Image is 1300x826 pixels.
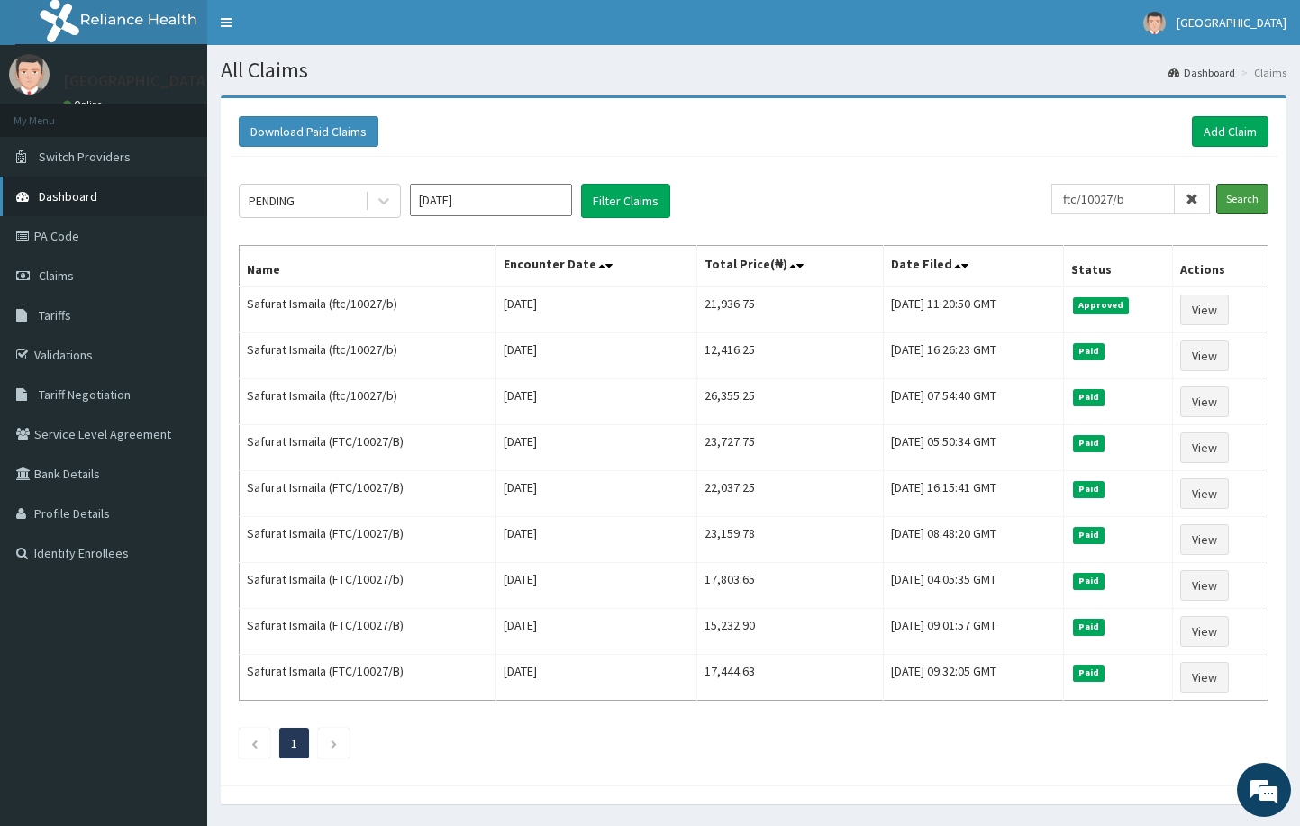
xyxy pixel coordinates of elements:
[1073,343,1105,359] span: Paid
[1192,116,1268,147] a: Add Claim
[1073,665,1105,681] span: Paid
[249,192,295,210] div: PENDING
[696,609,883,655] td: 15,232.90
[39,188,97,204] span: Dashboard
[1237,65,1286,80] li: Claims
[884,517,1064,563] td: [DATE] 08:48:20 GMT
[1143,12,1166,34] img: User Image
[39,149,131,165] span: Switch Providers
[884,246,1064,287] th: Date Filed
[410,184,572,216] input: Select Month and Year
[1180,524,1229,555] a: View
[239,116,378,147] button: Download Paid Claims
[240,517,496,563] td: Safurat Ismaila (FTC/10027/B)
[1180,662,1229,693] a: View
[63,98,106,111] a: Online
[1216,184,1268,214] input: Search
[1073,435,1105,451] span: Paid
[240,286,496,333] td: Safurat Ismaila (ftc/10027/b)
[495,286,696,333] td: [DATE]
[884,379,1064,425] td: [DATE] 07:54:40 GMT
[63,73,212,89] p: [GEOGRAPHIC_DATA]
[39,386,131,403] span: Tariff Negotiation
[240,563,496,609] td: Safurat Ismaila (FTC/10027/b)
[696,286,883,333] td: 21,936.75
[1180,478,1229,509] a: View
[1177,14,1286,31] span: [GEOGRAPHIC_DATA]
[1051,184,1175,214] input: Search by HMO ID
[1073,481,1105,497] span: Paid
[495,517,696,563] td: [DATE]
[39,307,71,323] span: Tariffs
[884,609,1064,655] td: [DATE] 09:01:57 GMT
[495,333,696,379] td: [DATE]
[291,735,297,751] a: Page 1 is your current page
[495,563,696,609] td: [DATE]
[1063,246,1173,287] th: Status
[1073,619,1105,635] span: Paid
[1180,570,1229,601] a: View
[884,563,1064,609] td: [DATE] 04:05:35 GMT
[495,246,696,287] th: Encounter Date
[696,655,883,701] td: 17,444.63
[1073,297,1130,313] span: Approved
[696,379,883,425] td: 26,355.25
[696,425,883,471] td: 23,727.75
[1073,389,1105,405] span: Paid
[696,563,883,609] td: 17,803.65
[696,333,883,379] td: 12,416.25
[1180,432,1229,463] a: View
[9,54,50,95] img: User Image
[1180,295,1229,325] a: View
[696,246,883,287] th: Total Price(₦)
[884,655,1064,701] td: [DATE] 09:32:05 GMT
[1073,527,1105,543] span: Paid
[240,425,496,471] td: Safurat Ismaila (FTC/10027/B)
[495,609,696,655] td: [DATE]
[696,517,883,563] td: 23,159.78
[240,655,496,701] td: Safurat Ismaila (FTC/10027/B)
[240,609,496,655] td: Safurat Ismaila (FTC/10027/B)
[495,425,696,471] td: [DATE]
[495,379,696,425] td: [DATE]
[221,59,1286,82] h1: All Claims
[1173,246,1268,287] th: Actions
[250,735,259,751] a: Previous page
[495,655,696,701] td: [DATE]
[240,379,496,425] td: Safurat Ismaila (ftc/10027/b)
[884,471,1064,517] td: [DATE] 16:15:41 GMT
[884,425,1064,471] td: [DATE] 05:50:34 GMT
[39,268,74,284] span: Claims
[884,333,1064,379] td: [DATE] 16:26:23 GMT
[240,471,496,517] td: Safurat Ismaila (FTC/10027/B)
[1180,616,1229,647] a: View
[1073,573,1105,589] span: Paid
[696,471,883,517] td: 22,037.25
[1168,65,1235,80] a: Dashboard
[240,333,496,379] td: Safurat Ismaila (ftc/10027/b)
[581,184,670,218] button: Filter Claims
[1180,340,1229,371] a: View
[1180,386,1229,417] a: View
[884,286,1064,333] td: [DATE] 11:20:50 GMT
[495,471,696,517] td: [DATE]
[240,246,496,287] th: Name
[330,735,338,751] a: Next page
